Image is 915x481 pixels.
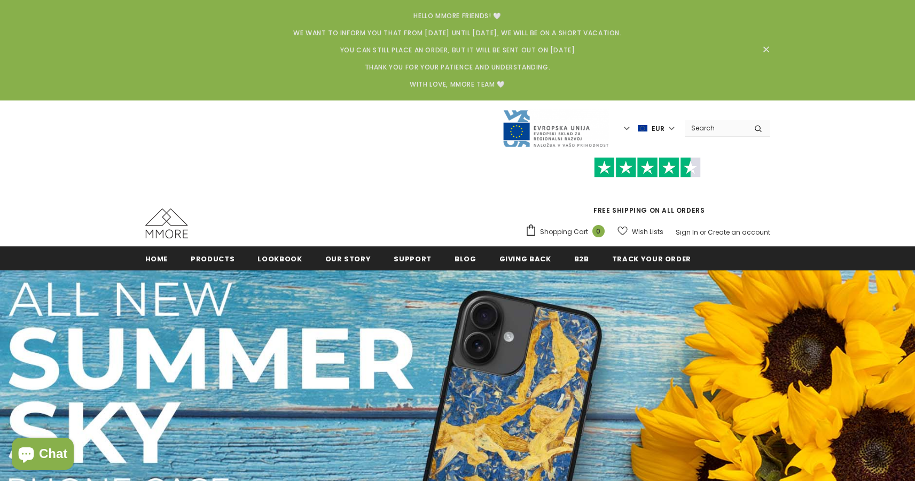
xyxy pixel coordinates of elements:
a: Wish Lists [617,222,663,241]
a: Our Story [325,246,371,270]
a: Javni Razpis [502,123,609,133]
a: Create an account [708,228,770,237]
span: Blog [455,254,476,264]
span: Giving back [499,254,551,264]
img: Trust Pilot Stars [594,157,701,178]
p: Thank you for your patience and understanding. [159,62,757,73]
a: support [394,246,432,270]
a: Shopping Cart 0 [525,224,610,240]
span: EUR [652,123,664,134]
a: Blog [455,246,476,270]
span: or [700,228,706,237]
a: Products [191,246,234,270]
p: Hello MMORE Friends! 🤍 [159,11,757,21]
a: Home [145,246,168,270]
input: Search Site [685,120,746,136]
span: 0 [592,225,605,237]
span: B2B [574,254,589,264]
span: Wish Lists [632,227,663,237]
span: FREE SHIPPING ON ALL ORDERS [525,162,770,215]
a: Giving back [499,246,551,270]
span: Track your order [612,254,691,264]
inbox-online-store-chat: Shopify online store chat [9,438,77,472]
span: Lookbook [257,254,302,264]
span: Home [145,254,168,264]
iframe: Customer reviews powered by Trustpilot [525,177,770,205]
img: MMORE Cases [145,208,188,238]
span: Our Story [325,254,371,264]
span: support [394,254,432,264]
a: Sign In [676,228,698,237]
a: Track your order [612,246,691,270]
img: Javni Razpis [502,109,609,148]
span: Products [191,254,234,264]
a: Lookbook [257,246,302,270]
p: With Love, MMORE Team 🤍 [159,79,757,90]
p: You can still place an order, but it will be sent out on [DATE] [159,45,757,56]
a: B2B [574,246,589,270]
span: Shopping Cart [540,227,588,237]
p: We want to inform you that from [DATE] until [DATE], we will be on a short vacation. [159,28,757,38]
